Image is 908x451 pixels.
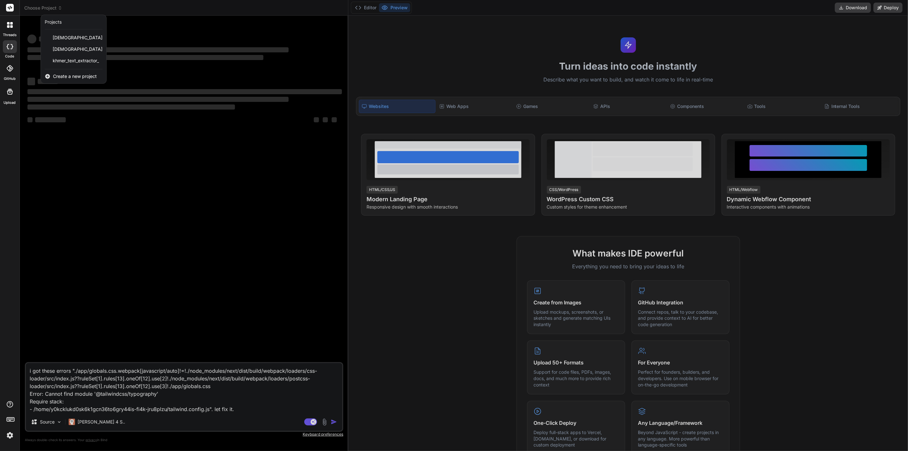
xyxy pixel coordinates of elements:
span: [DEMOGRAPHIC_DATA] [53,46,102,52]
div: Projects [45,19,62,25]
img: settings [4,430,15,441]
span: Create a new project [53,73,97,80]
label: Upload [4,100,16,105]
label: GitHub [4,76,16,81]
span: [DEMOGRAPHIC_DATA] [53,34,102,41]
label: code [5,54,14,59]
label: threads [3,32,17,38]
span: khmer_text_extractor_ [53,57,99,64]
